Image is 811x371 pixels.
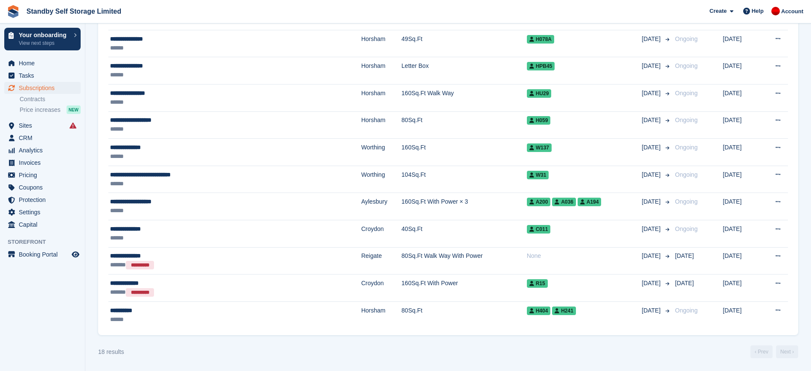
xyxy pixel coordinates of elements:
[19,248,70,260] span: Booking Portal
[4,206,81,218] a: menu
[361,301,401,328] td: Horsham
[527,35,554,44] span: H078A
[771,7,780,15] img: Aaron Winter
[749,345,800,358] nav: Page
[642,279,662,288] span: [DATE]
[19,219,70,231] span: Capital
[19,157,70,169] span: Invoices
[552,198,576,206] span: A036
[19,120,70,131] span: Sites
[675,35,698,42] span: Ongoing
[642,35,662,44] span: [DATE]
[642,89,662,98] span: [DATE]
[4,181,81,193] a: menu
[723,247,760,275] td: [DATE]
[675,252,694,259] span: [DATE]
[361,247,401,275] td: Reigate
[675,171,698,178] span: Ongoing
[361,85,401,112] td: Horsham
[4,157,81,169] a: menu
[752,7,764,15] span: Help
[527,89,552,98] span: HU29
[527,198,551,206] span: A200
[675,117,698,123] span: Ongoing
[776,345,798,358] a: Next
[642,170,662,179] span: [DATE]
[23,4,125,18] a: Standby Self Storage Limited
[675,198,698,205] span: Ongoing
[723,193,760,220] td: [DATE]
[401,85,527,112] td: 160Sq.Ft Walk Way
[723,85,760,112] td: [DATE]
[4,194,81,206] a: menu
[642,116,662,125] span: [DATE]
[723,111,760,139] td: [DATE]
[401,139,527,166] td: 160Sq.Ft
[527,251,642,260] div: None
[723,166,760,193] td: [DATE]
[19,194,70,206] span: Protection
[642,225,662,234] span: [DATE]
[527,171,549,179] span: W31
[4,248,81,260] a: menu
[675,62,698,69] span: Ongoing
[578,198,602,206] span: A194
[70,122,76,129] i: Smart entry sync failures have occurred
[67,105,81,114] div: NEW
[723,301,760,328] td: [DATE]
[20,95,81,103] a: Contracts
[19,57,70,69] span: Home
[20,105,81,114] a: Price increases NEW
[723,57,760,85] td: [DATE]
[642,251,662,260] span: [DATE]
[642,61,662,70] span: [DATE]
[527,225,551,234] span: C011
[361,30,401,57] td: Horsham
[19,206,70,218] span: Settings
[401,220,527,248] td: 40Sq.Ft
[19,70,70,82] span: Tasks
[527,279,548,288] span: R15
[723,30,760,57] td: [DATE]
[361,193,401,220] td: Aylesbury
[19,169,70,181] span: Pricing
[552,307,576,315] span: H241
[4,120,81,131] a: menu
[361,111,401,139] td: Horsham
[401,301,527,328] td: 80Sq.Ft
[723,275,760,302] td: [DATE]
[19,32,70,38] p: Your onboarding
[98,348,124,356] div: 18 results
[723,220,760,248] td: [DATE]
[20,106,61,114] span: Price increases
[7,5,20,18] img: stora-icon-8386f47178a22dfd0bd8f6a31ec36ba5ce8667c1dd55bd0f319d3a0aa187defe.svg
[19,181,70,193] span: Coupons
[361,220,401,248] td: Croydon
[401,247,527,275] td: 80Sq.Ft Walk Way With Power
[401,30,527,57] td: 49Sq.Ft
[675,90,698,96] span: Ongoing
[4,70,81,82] a: menu
[527,143,552,152] span: W137
[709,7,727,15] span: Create
[781,7,803,16] span: Account
[401,166,527,193] td: 104Sq.Ft
[675,307,698,314] span: Ongoing
[8,238,85,246] span: Storefront
[527,62,555,70] span: HPB45
[361,139,401,166] td: Worthing
[675,144,698,151] span: Ongoing
[401,193,527,220] td: 160Sq.Ft With Power × 3
[401,275,527,302] td: 160Sq.Ft With Power
[70,249,81,260] a: Preview store
[527,116,551,125] span: H059
[401,111,527,139] td: 80Sq.Ft
[19,144,70,156] span: Analytics
[723,139,760,166] td: [DATE]
[4,57,81,69] a: menu
[4,144,81,156] a: menu
[361,275,401,302] td: Croydon
[642,197,662,206] span: [DATE]
[642,306,662,315] span: [DATE]
[361,57,401,85] td: Horsham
